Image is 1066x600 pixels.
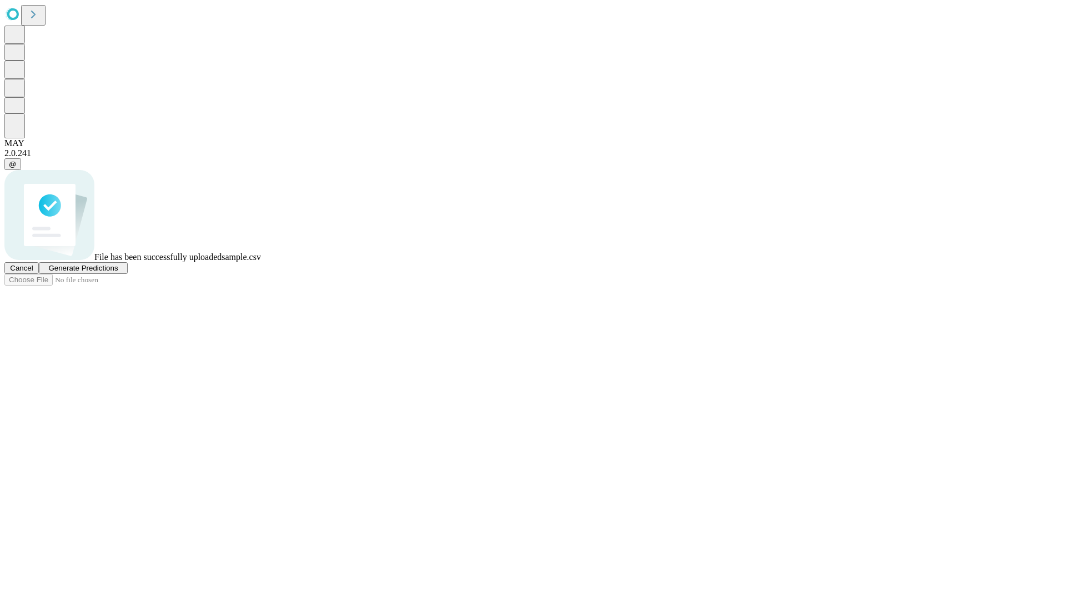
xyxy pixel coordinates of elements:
span: File has been successfully uploaded [94,252,222,262]
button: @ [4,158,21,170]
span: @ [9,160,17,168]
span: Cancel [10,264,33,272]
span: sample.csv [222,252,261,262]
button: Cancel [4,262,39,274]
div: MAY [4,138,1062,148]
span: Generate Predictions [48,264,118,272]
button: Generate Predictions [39,262,128,274]
div: 2.0.241 [4,148,1062,158]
